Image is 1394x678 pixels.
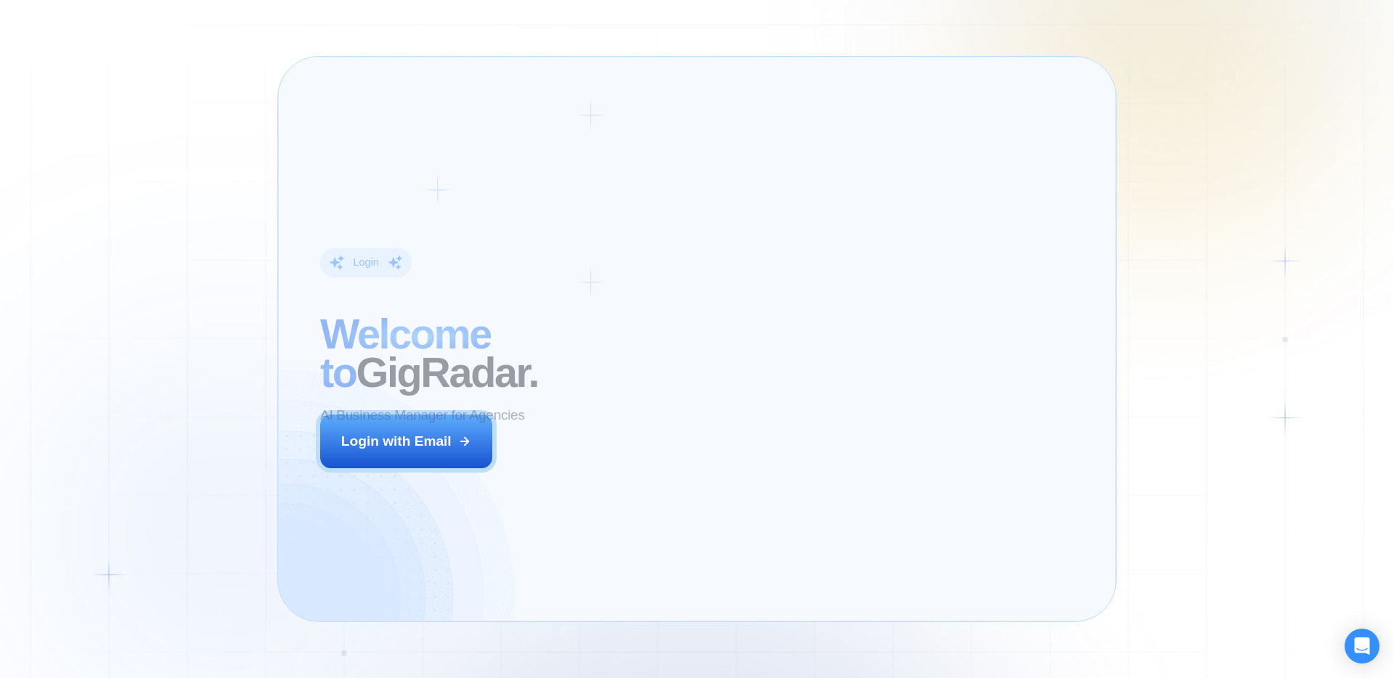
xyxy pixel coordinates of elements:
[353,256,378,269] div: Login
[1345,629,1379,663] div: Open Intercom Messenger
[320,315,680,392] h2: ‍ GigRadar.
[320,311,491,396] span: Welcome to
[320,414,493,468] button: Login with Email
[320,406,525,425] p: AI Business Manager for Agencies
[341,432,452,451] div: Login with Email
